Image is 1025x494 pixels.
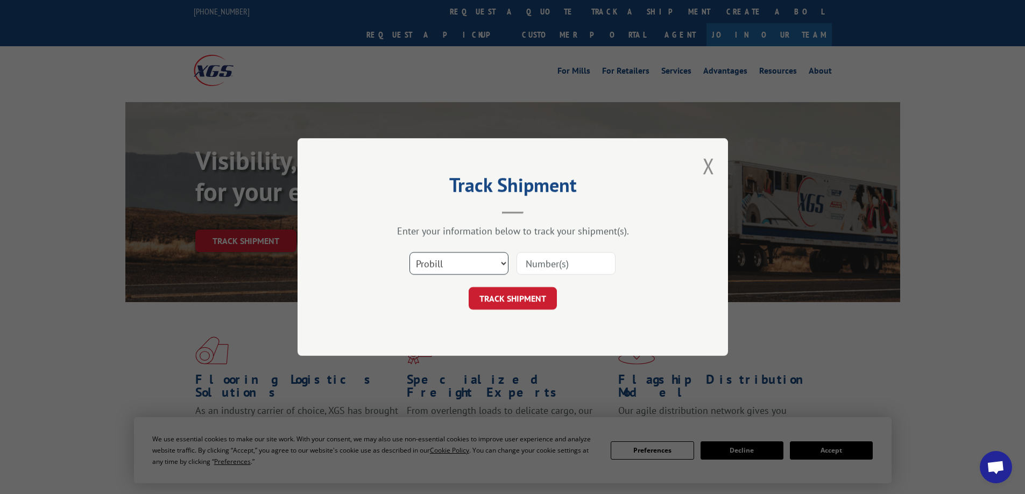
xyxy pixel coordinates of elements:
[980,451,1012,483] div: Open chat
[351,177,674,198] h2: Track Shipment
[517,252,616,275] input: Number(s)
[469,287,557,310] button: TRACK SHIPMENT
[351,225,674,237] div: Enter your information below to track your shipment(s).
[703,152,715,180] button: Close modal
